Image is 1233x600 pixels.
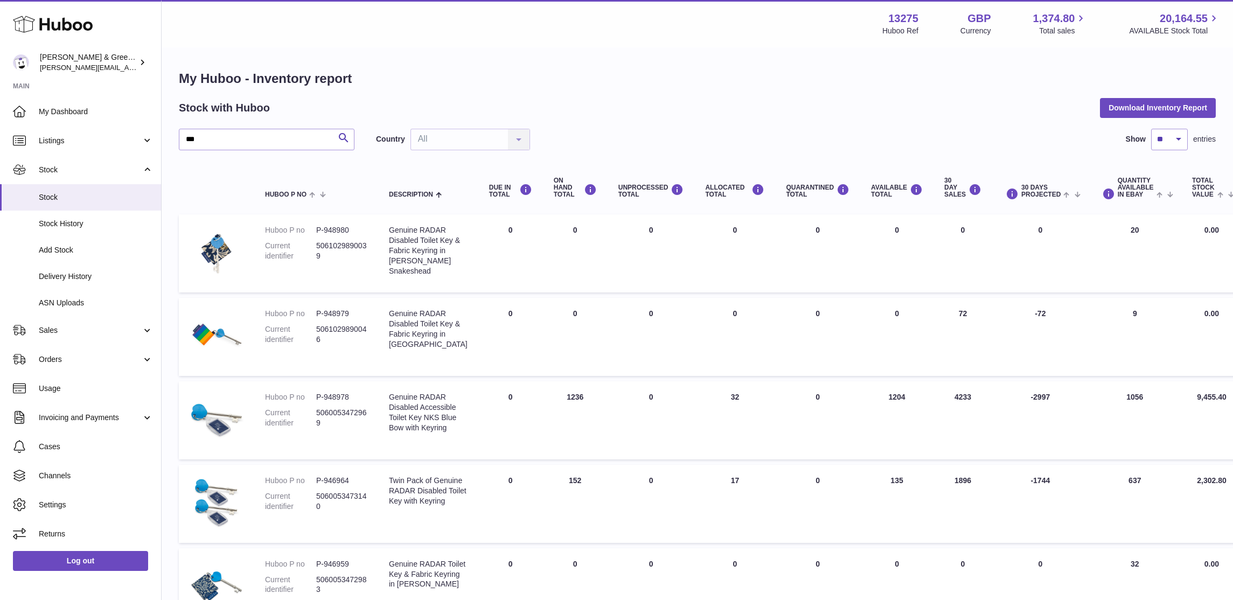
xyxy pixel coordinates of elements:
[1021,184,1061,198] span: 30 DAYS PROJECTED
[1089,381,1181,459] td: 1056
[389,225,468,276] div: Genuine RADAR Disabled Toilet Key & Fabric Keyring in [PERSON_NAME] Snakeshead
[860,298,934,376] td: 0
[40,63,216,72] span: [PERSON_NAME][EMAIL_ADDRESS][DOMAIN_NAME]
[316,324,367,345] dd: 5061029890046
[888,11,918,26] strong: 13275
[934,214,992,292] td: 0
[1129,26,1220,36] span: AVAILABLE Stock Total
[39,136,142,146] span: Listings
[1033,11,1088,36] a: 1,374.80 Total sales
[860,214,934,292] td: 0
[934,381,992,459] td: 4233
[265,476,316,486] dt: Huboo P no
[608,298,695,376] td: 0
[618,184,684,198] div: UNPROCESSED Total
[316,392,367,402] dd: P-948978
[944,177,981,199] div: 30 DAY SALES
[316,575,367,595] dd: 5060053472983
[39,413,142,423] span: Invoicing and Payments
[1089,465,1181,543] td: 637
[705,184,764,198] div: ALLOCATED Total
[992,298,1089,376] td: -72
[39,325,142,336] span: Sales
[39,471,153,481] span: Channels
[694,465,775,543] td: 17
[39,245,153,255] span: Add Stock
[39,442,153,452] span: Cases
[265,559,316,569] dt: Huboo P no
[554,177,597,199] div: ON HAND Total
[1126,134,1146,144] label: Show
[265,392,316,402] dt: Huboo P no
[39,107,153,117] span: My Dashboard
[478,214,543,292] td: 0
[1197,393,1227,401] span: 9,455.40
[1039,26,1087,36] span: Total sales
[39,192,153,203] span: Stock
[265,491,316,512] dt: Current identifier
[39,383,153,394] span: Usage
[1100,98,1216,117] button: Download Inventory Report
[860,381,934,459] td: 1204
[934,298,992,376] td: 72
[992,465,1089,543] td: -1744
[816,560,820,568] span: 0
[860,465,934,543] td: 135
[543,298,608,376] td: 0
[389,392,468,433] div: Genuine RADAR Disabled Accessible Toilet Key NKS Blue Bow with Keyring
[39,165,142,175] span: Stock
[816,309,820,318] span: 0
[1197,476,1227,485] span: 2,302.80
[316,241,367,261] dd: 5061029890039
[316,559,367,569] dd: P-946959
[376,134,405,144] label: Country
[489,184,532,198] div: DUE IN TOTAL
[316,408,367,428] dd: 5060053472969
[190,392,243,446] img: product image
[265,241,316,261] dt: Current identifier
[543,214,608,292] td: 0
[389,559,468,590] div: Genuine RADAR Toilet Key & Fabric Keyring in [PERSON_NAME]
[39,271,153,282] span: Delivery History
[39,298,153,308] span: ASN Uploads
[967,11,991,26] strong: GBP
[179,70,1216,87] h1: My Huboo - Inventory report
[389,309,468,350] div: Genuine RADAR Disabled Toilet Key & Fabric Keyring in [GEOGRAPHIC_DATA]
[694,214,775,292] td: 0
[1160,11,1208,26] span: 20,164.55
[39,354,142,365] span: Orders
[694,381,775,459] td: 32
[1089,214,1181,292] td: 20
[608,214,695,292] td: 0
[694,298,775,376] td: 0
[816,226,820,234] span: 0
[40,52,137,73] div: [PERSON_NAME] & Green Ltd
[816,393,820,401] span: 0
[13,54,29,71] img: ellen@bluebadgecompany.co.uk
[265,225,316,235] dt: Huboo P no
[389,476,468,506] div: Twin Pack of Genuine RADAR Disabled Toilet Key with Keyring
[543,381,608,459] td: 1236
[179,101,270,115] h2: Stock with Huboo
[608,381,695,459] td: 0
[1204,309,1219,318] span: 0.00
[39,500,153,510] span: Settings
[265,575,316,595] dt: Current identifier
[13,551,148,570] a: Log out
[1204,560,1219,568] span: 0.00
[478,381,543,459] td: 0
[934,465,992,543] td: 1896
[608,465,695,543] td: 0
[1204,226,1219,234] span: 0.00
[1192,177,1215,199] span: Total stock value
[265,191,306,198] span: Huboo P no
[190,309,243,362] img: product image
[992,214,1089,292] td: 0
[316,309,367,319] dd: P-948979
[871,184,923,198] div: AVAILABLE Total
[992,381,1089,459] td: -2997
[1129,11,1220,36] a: 20,164.55 AVAILABLE Stock Total
[1193,134,1216,144] span: entries
[478,465,543,543] td: 0
[816,476,820,485] span: 0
